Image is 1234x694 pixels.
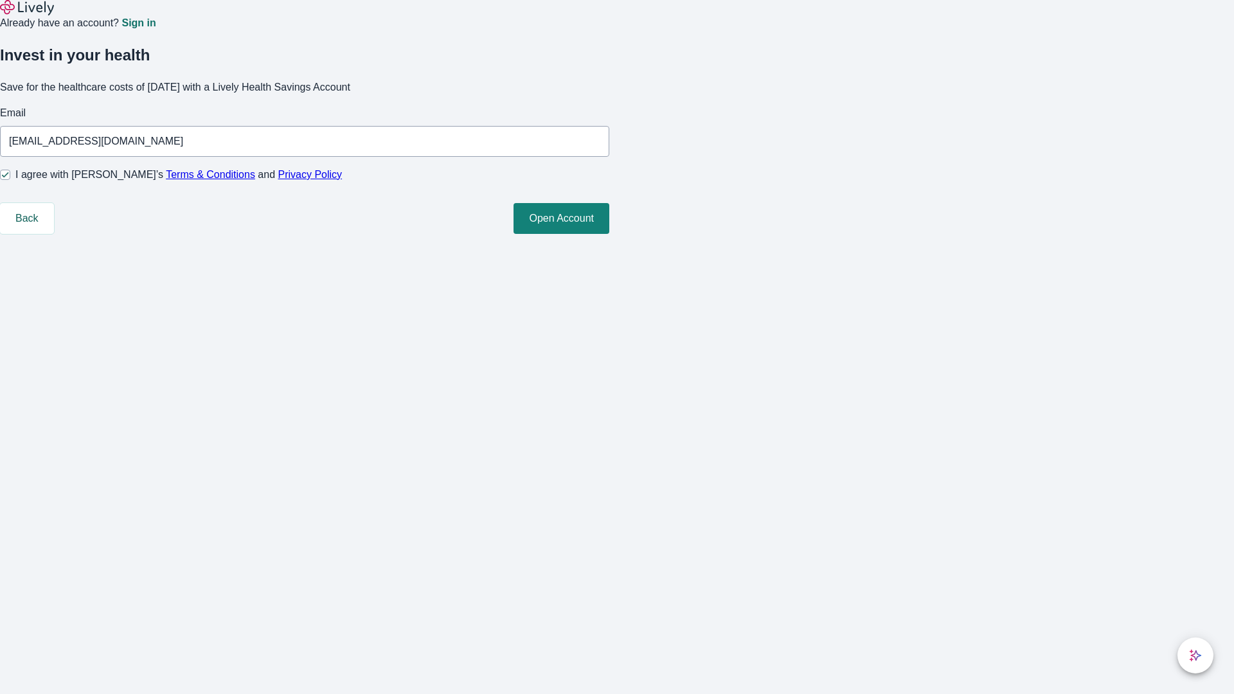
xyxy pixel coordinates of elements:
button: chat [1177,637,1213,673]
span: I agree with [PERSON_NAME]’s and [15,167,342,182]
a: Terms & Conditions [166,169,255,180]
svg: Lively AI Assistant [1189,649,1202,662]
a: Privacy Policy [278,169,343,180]
button: Open Account [514,203,609,234]
a: Sign in [121,18,156,28]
